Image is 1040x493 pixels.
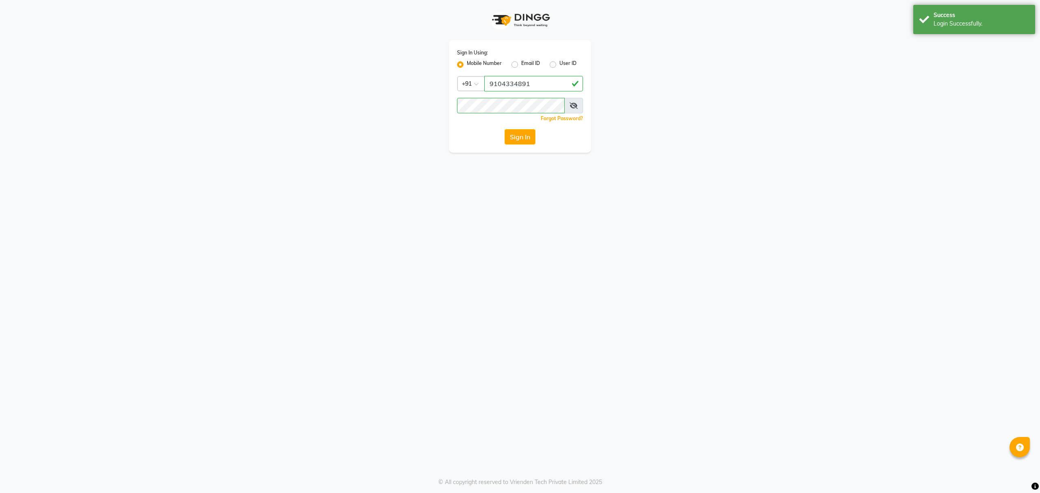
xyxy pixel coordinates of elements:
iframe: chat widget [1006,461,1032,485]
img: logo1.svg [487,8,552,32]
label: Email ID [521,60,540,69]
input: Username [484,76,583,91]
input: Username [457,98,565,113]
div: Success [934,11,1029,19]
div: Login Successfully. [934,19,1029,28]
label: Mobile Number [467,60,502,69]
label: User ID [559,60,576,69]
a: Forgot Password? [541,115,583,121]
label: Sign In Using: [457,49,488,56]
button: Sign In [505,129,535,145]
